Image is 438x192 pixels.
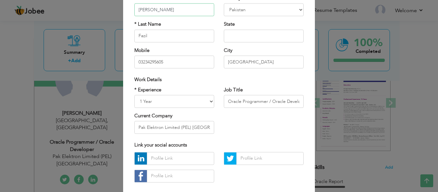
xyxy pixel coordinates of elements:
input: Profile Link [236,152,304,165]
label: Current Company [134,113,173,119]
img: Twitter [224,152,236,164]
label: City [224,47,232,54]
label: Mobile [134,47,149,54]
input: Profile Link [147,152,214,165]
input: Profile Link [147,170,214,182]
img: facebook [135,170,147,182]
label: Job Title [224,87,243,93]
span: Work Details [134,77,162,83]
label: * Last Name [134,21,161,28]
img: linkedin [135,152,147,164]
span: Link your social accounts [134,142,187,148]
label: State [224,21,235,28]
label: * Experience [134,87,161,93]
